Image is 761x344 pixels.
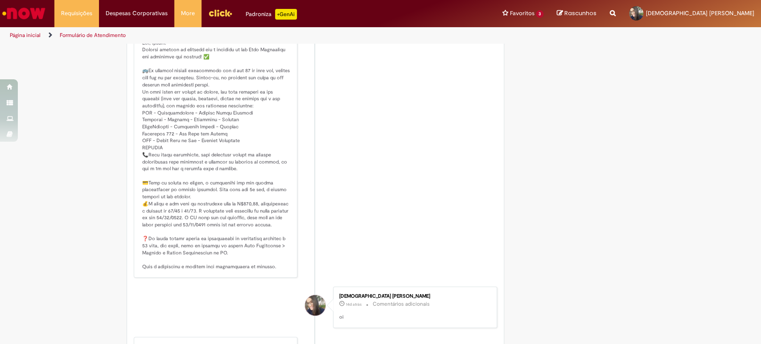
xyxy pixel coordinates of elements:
[564,9,596,17] span: Rascunhos
[1,4,47,22] img: ServiceNow
[246,9,297,20] div: Padroniza
[275,9,297,20] p: +GenAi
[510,9,534,18] span: Favoritos
[60,32,126,39] a: Formulário de Atendimento
[142,40,291,270] p: Lor, Ipsum! Dolorsi ametcon ad elitsedd eiu t incididu ut lab Etdo Magnaaliqu eni adminimve qui n...
[646,9,754,17] span: [DEMOGRAPHIC_DATA] [PERSON_NAME]
[305,295,325,315] div: Thais Natalie Aparecida Marques
[61,9,92,18] span: Requisições
[106,9,168,18] span: Despesas Corporativas
[181,9,195,18] span: More
[7,27,501,44] ul: Trilhas de página
[373,300,430,308] small: Comentários adicionais
[557,9,596,18] a: Rascunhos
[346,302,362,307] span: 14d atrás
[339,294,488,299] div: [DEMOGRAPHIC_DATA] [PERSON_NAME]
[346,302,362,307] time: 18/09/2025 10:02:05
[339,314,488,321] p: oi
[208,6,232,20] img: click_logo_yellow_360x200.png
[536,10,543,18] span: 3
[10,32,41,39] a: Página inicial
